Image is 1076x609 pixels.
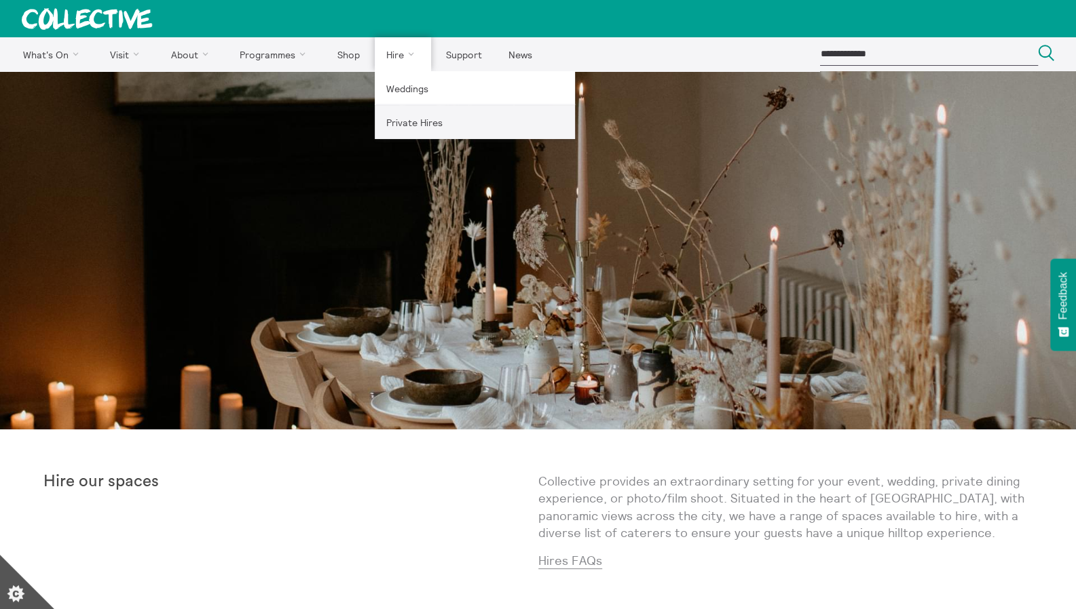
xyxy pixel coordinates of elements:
a: What's On [11,37,96,71]
strong: Hire [43,473,75,490]
a: About [159,37,225,71]
a: Hire [375,37,432,71]
a: Shop [325,37,371,71]
a: Hires FAQs [538,553,602,569]
a: Support [434,37,494,71]
a: Weddings [375,71,575,105]
a: Private Hires [375,105,575,139]
a: Programmes [228,37,323,71]
span: Feedback [1057,272,1069,319]
a: Visit [98,37,157,71]
p: Collective provides an extraordinary setting for your event, wedding, private dining experience, ... [538,473,1033,541]
button: Feedback - Show survey [1050,258,1076,351]
strong: our spaces [79,473,159,490]
a: News [496,37,544,71]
